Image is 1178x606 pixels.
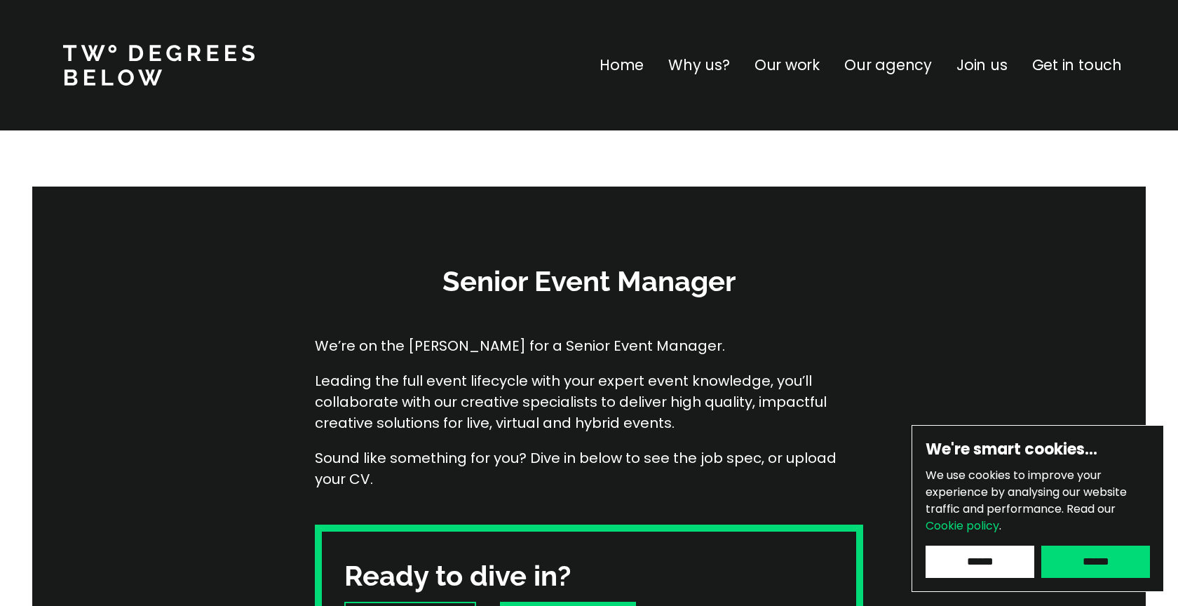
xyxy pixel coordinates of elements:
[379,262,799,300] h3: Senior Event Manager
[668,54,730,76] a: Why us?
[315,335,863,356] p: We’re on the [PERSON_NAME] for a Senior Event Manager.
[926,467,1150,534] p: We use cookies to improve your experience by analysing our website traffic and performance.
[926,439,1150,460] h6: We're smart cookies…
[1032,54,1122,76] a: Get in touch
[926,518,999,534] a: Cookie policy
[956,54,1008,76] a: Join us
[315,447,863,490] p: Sound like something for you? Dive in below to see the job spec, or upload your CV.
[600,54,644,76] a: Home
[344,557,571,595] h3: Ready to dive in?
[754,54,820,76] a: Our work
[844,54,932,76] a: Our agency
[926,501,1116,534] span: Read our .
[315,370,863,433] p: Leading the full event lifecycle with your expert event knowledge, you’ll collaborate with our cr...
